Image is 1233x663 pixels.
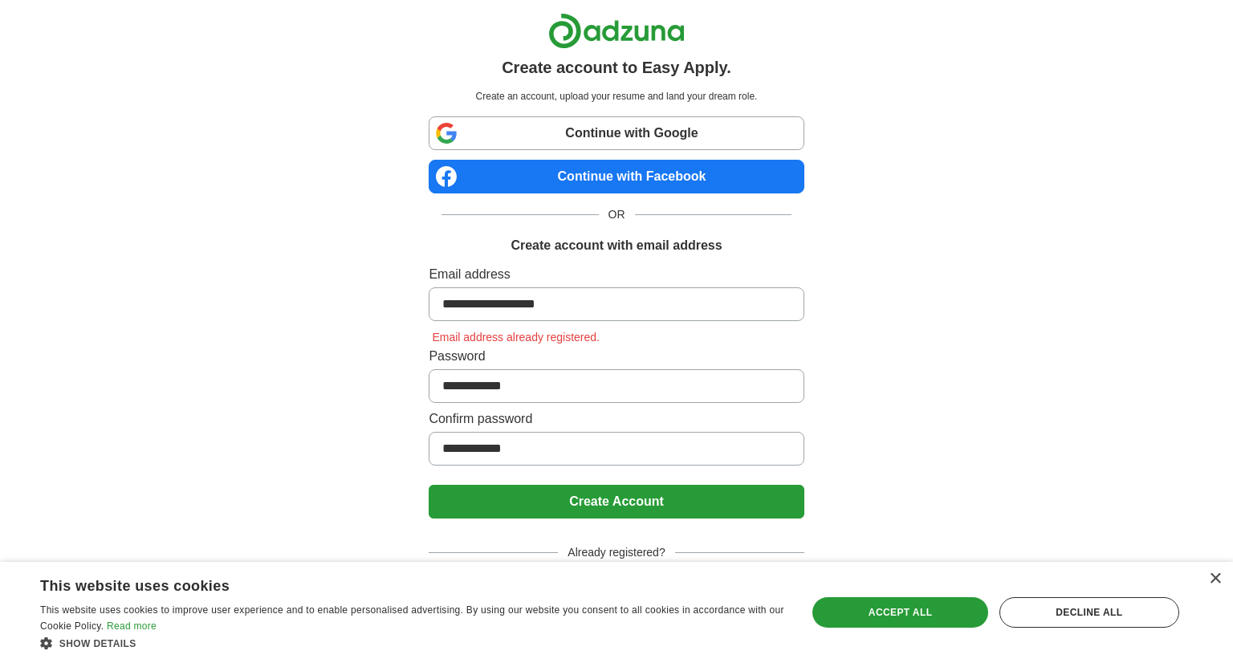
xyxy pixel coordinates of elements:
[107,620,157,632] a: Read more, opens a new window
[558,544,674,561] span: Already registered?
[812,597,987,628] div: Accept all
[429,265,804,284] label: Email address
[429,331,603,344] span: Email address already registered.
[59,638,136,649] span: Show details
[429,160,804,193] a: Continue with Facebook
[40,604,784,632] span: This website uses cookies to improve user experience and to enable personalised advertising. By u...
[511,236,722,255] h1: Create account with email address
[599,206,635,223] span: OR
[1209,573,1221,585] div: Close
[429,347,804,366] label: Password
[40,571,744,596] div: This website uses cookies
[502,55,731,79] h1: Create account to Easy Apply.
[548,13,685,49] img: Adzuna logo
[429,485,804,519] button: Create Account
[40,635,784,651] div: Show details
[429,116,804,150] a: Continue with Google
[999,597,1179,628] div: Decline all
[432,89,800,104] p: Create an account, upload your resume and land your dream role.
[429,409,804,429] label: Confirm password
